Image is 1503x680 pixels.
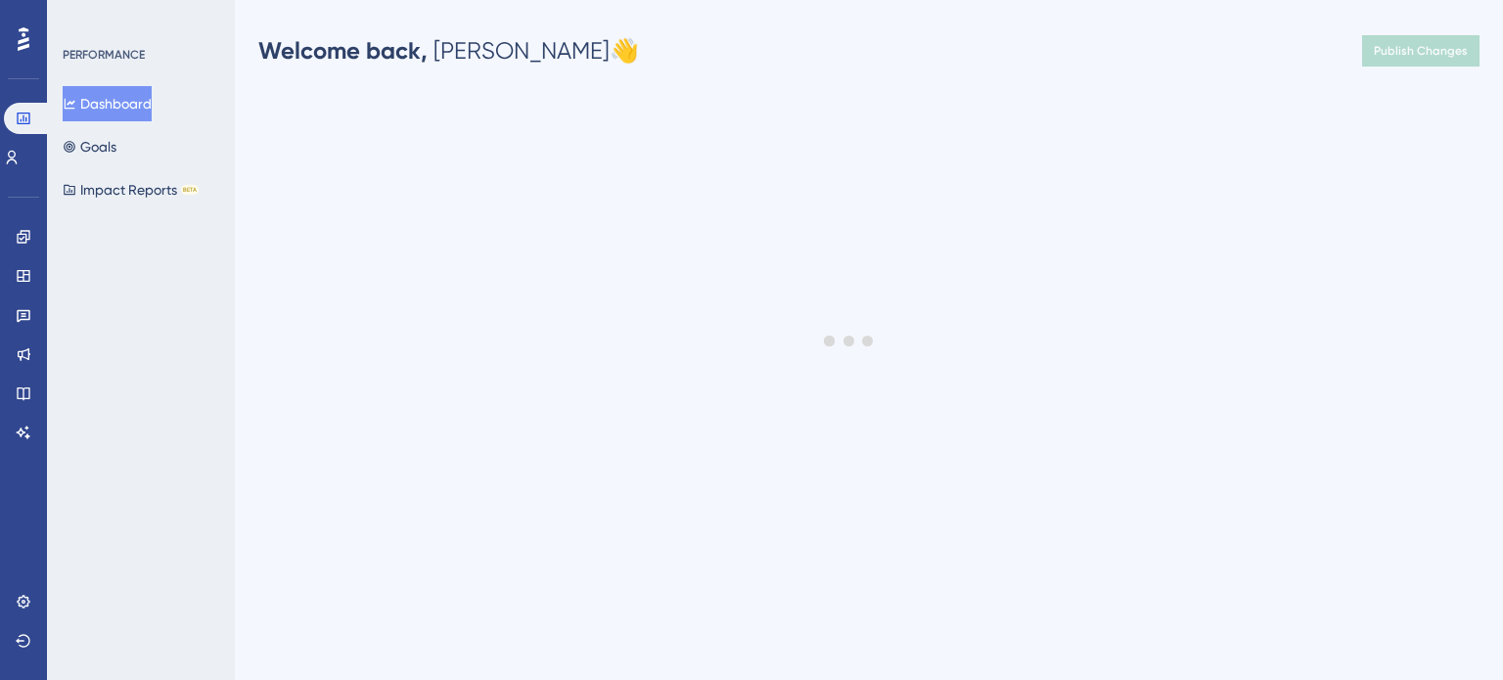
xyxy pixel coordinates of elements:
[1362,35,1480,67] button: Publish Changes
[63,172,199,207] button: Impact ReportsBETA
[258,36,428,65] span: Welcome back,
[63,86,152,121] button: Dashboard
[181,185,199,195] div: BETA
[1374,43,1468,59] span: Publish Changes
[63,129,116,164] button: Goals
[63,47,145,63] div: PERFORMANCE
[258,35,639,67] div: [PERSON_NAME] 👋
